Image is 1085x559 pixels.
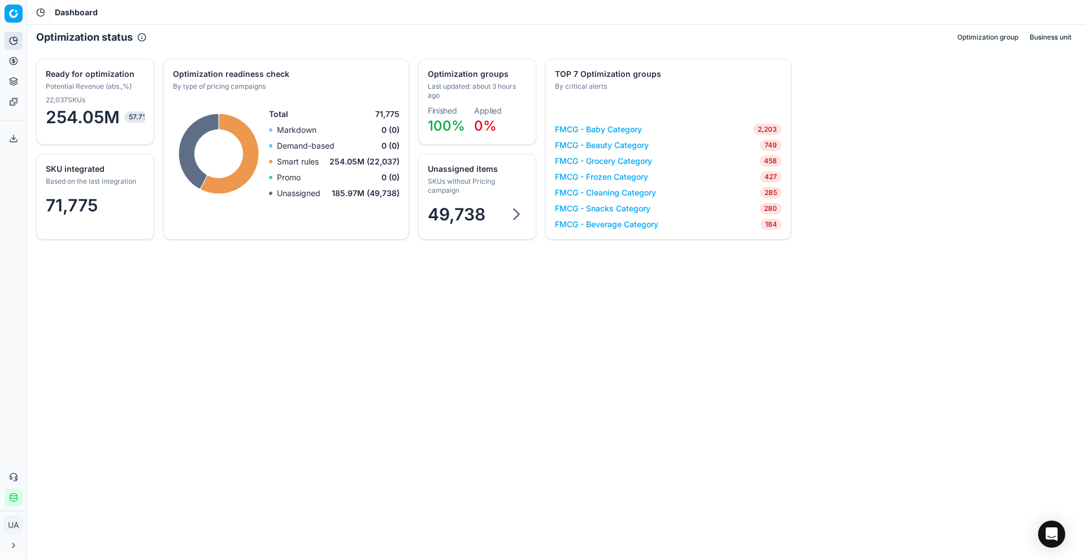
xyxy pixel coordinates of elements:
[173,68,397,80] div: Optimization readiness check
[46,82,142,91] div: Potential Revenue (abs.,%)
[46,68,142,80] div: Ready for optimization
[761,219,782,230] span: 184
[381,140,400,151] span: 0 (0)
[555,187,656,198] a: FMCG - Cleaning Category
[46,195,98,215] span: 71,775
[428,204,485,224] span: 49,738
[46,96,85,105] span: 22,037 SKUs
[428,177,524,195] div: SKUs without Pricing campaign
[555,219,658,230] a: FMCG - Beverage Category
[5,517,22,534] span: UA
[474,107,502,115] dt: Applied
[555,140,649,151] a: FMCG - Beauty Category
[46,107,145,127] span: 254.05M
[332,188,400,199] span: 185.97M (49,738)
[428,163,524,175] div: Unassigned items
[555,203,650,214] a: FMCG - Snacks Category
[277,156,319,167] p: Smart rules
[55,7,98,18] nav: breadcrumb
[269,109,288,120] span: Total
[36,29,133,45] h2: Optimization status
[46,177,142,186] div: Based on the last integration
[375,109,400,120] span: 71,775
[760,140,782,151] span: 749
[760,171,782,183] span: 427
[953,31,1023,44] button: Optimization group
[1025,31,1076,44] button: Business unit
[173,82,397,91] div: By type of pricing campaigns
[428,68,524,80] div: Optimization groups
[381,172,400,183] span: 0 (0)
[555,155,652,167] a: FMCG - Grocery Category
[381,124,400,136] span: 0 (0)
[428,118,465,134] span: 100%
[277,124,316,136] p: Markdown
[474,118,497,134] span: 0%
[759,155,782,167] span: 458
[555,124,642,135] a: FMCG - Baby Category
[46,163,142,175] div: SKU integrated
[329,156,400,167] span: 254.05M (22,037)
[555,68,779,80] div: TOP 7 Optimization groups
[753,124,782,135] span: 2,203
[55,7,98,18] span: Dashboard
[124,111,154,123] span: 57.7%
[555,82,779,91] div: By critical alerts
[428,82,524,100] div: Last updated: about 3 hours ago
[555,171,648,183] a: FMCG - Frozen Category
[277,188,320,199] p: Unassigned
[277,140,335,151] p: Demand-based
[5,516,23,534] button: UA
[1038,521,1065,548] div: Open Intercom Messenger
[428,107,465,115] dt: Finished
[760,187,782,198] span: 285
[759,203,782,214] span: 280
[277,172,301,183] p: Promo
